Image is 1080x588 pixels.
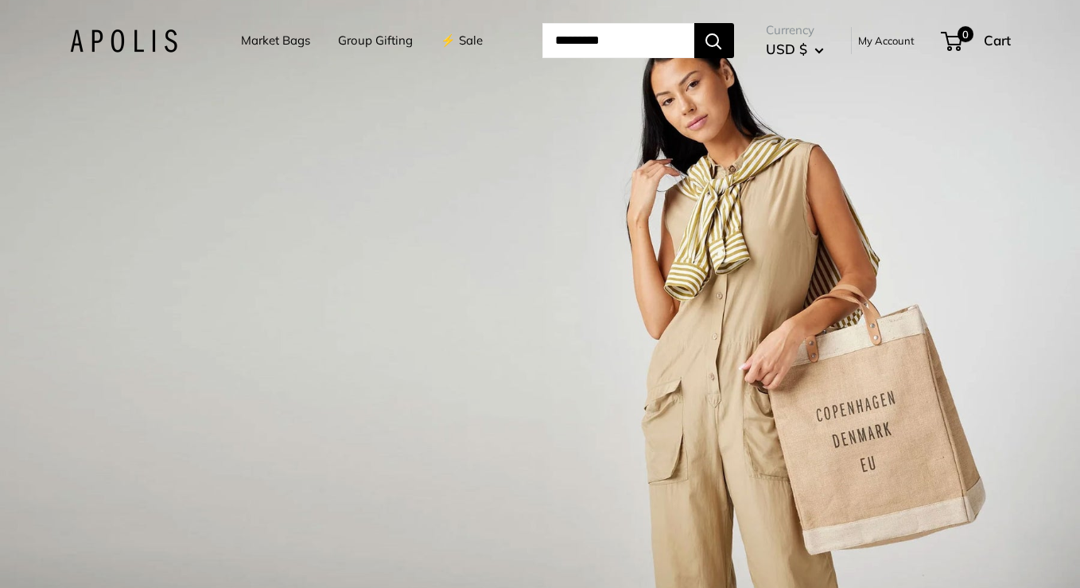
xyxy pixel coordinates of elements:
[241,29,310,52] a: Market Bags
[542,23,694,58] input: Search...
[766,41,807,57] span: USD $
[694,23,734,58] button: Search
[984,32,1011,49] span: Cart
[858,31,915,50] a: My Account
[942,28,1011,53] a: 0 Cart
[957,26,973,42] span: 0
[338,29,413,52] a: Group Gifting
[766,37,824,62] button: USD $
[766,19,824,41] span: Currency
[70,29,177,53] img: Apolis
[441,29,483,52] a: ⚡️ Sale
